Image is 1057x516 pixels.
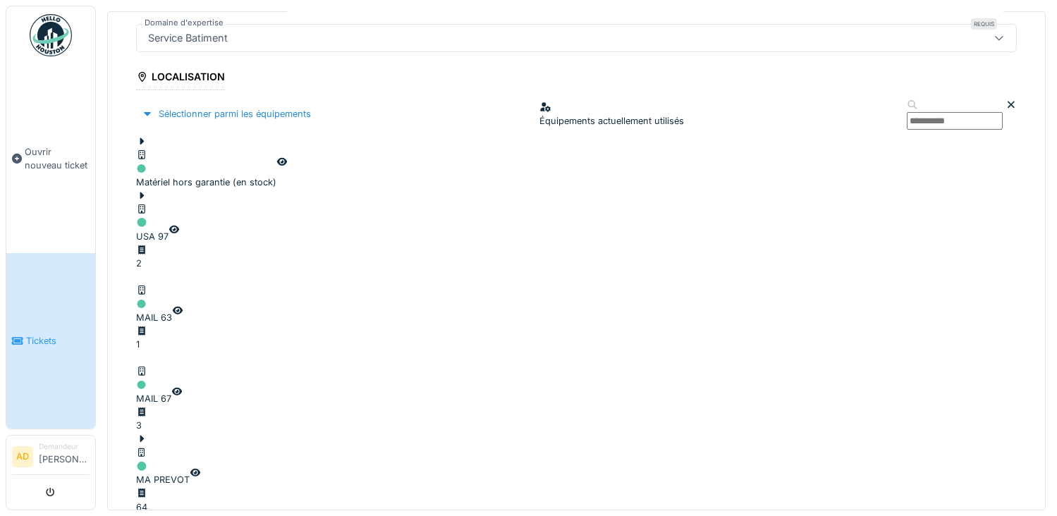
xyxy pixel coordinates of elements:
div: Service Batiment [142,30,233,46]
li: AD [12,446,33,467]
div: Localisation [136,66,225,90]
div: Demandeur [39,441,90,452]
div: 2 [136,257,153,270]
span: Ouvrir nouveau ticket [25,145,90,172]
div: MAIL 63 [136,284,172,325]
label: Domaine d'expertise [142,17,226,29]
a: Ouvrir nouveau ticket [6,64,95,253]
div: Sélectionner parmi les équipements [136,104,317,123]
div: 1 [136,338,153,351]
img: Badge_color-CXgf-gQk.svg [30,14,72,56]
a: AD Demandeur[PERSON_NAME] [12,441,90,475]
span: Tickets [26,334,90,348]
div: USA 97 [136,202,169,243]
div: 64 [136,500,153,514]
div: MA PREVOT [136,446,190,487]
li: [PERSON_NAME] [39,441,90,472]
div: Requis [971,18,997,30]
div: Matériel hors garantie (en stock) [136,149,276,190]
a: Tickets [6,253,95,429]
div: MAIL 67 [136,365,171,406]
div: 3 [136,419,153,432]
div: Équipements actuellement utilisés [539,101,684,128]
